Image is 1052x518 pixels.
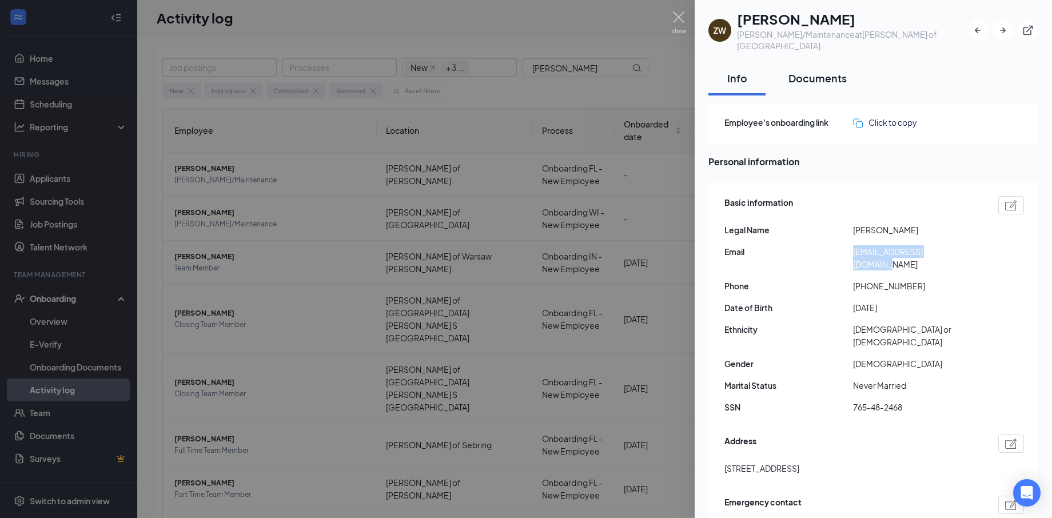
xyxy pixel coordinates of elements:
[1022,25,1034,36] svg: ExternalLink
[737,29,967,51] div: [PERSON_NAME]/Maintenance at [PERSON_NAME] of [GEOGRAPHIC_DATA]
[853,401,982,413] span: 765-48-2468
[853,224,982,236] span: [PERSON_NAME]
[708,154,1038,169] span: Personal information
[853,118,863,128] img: click-to-copy.71757273a98fde459dfc.svg
[853,379,982,392] span: Never Married
[853,357,982,370] span: [DEMOGRAPHIC_DATA]
[724,224,853,236] span: Legal Name
[714,25,726,36] div: ZW
[724,462,799,475] span: [STREET_ADDRESS]
[853,323,982,348] span: [DEMOGRAPHIC_DATA] or [DEMOGRAPHIC_DATA]
[724,301,853,314] span: Date of Birth
[853,280,982,292] span: [PHONE_NUMBER]
[972,25,983,36] svg: ArrowLeftNew
[724,357,853,370] span: Gender
[724,401,853,413] span: SSN
[724,116,853,129] span: Employee's onboarding link
[724,379,853,392] span: Marital Status
[1013,479,1041,507] div: Open Intercom Messenger
[853,301,982,314] span: [DATE]
[967,20,988,41] button: ArrowLeftNew
[997,25,1009,36] svg: ArrowRight
[724,280,853,292] span: Phone
[788,71,847,85] div: Documents
[737,9,967,29] h1: [PERSON_NAME]
[724,196,793,214] span: Basic information
[724,496,802,514] span: Emergency contact
[724,323,853,336] span: Ethnicity
[853,245,982,270] span: [EMAIL_ADDRESS][DOMAIN_NAME]
[724,435,756,453] span: Address
[724,245,853,258] span: Email
[720,71,754,85] div: Info
[993,20,1013,41] button: ArrowRight
[853,116,917,129] button: Click to copy
[1018,20,1038,41] button: ExternalLink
